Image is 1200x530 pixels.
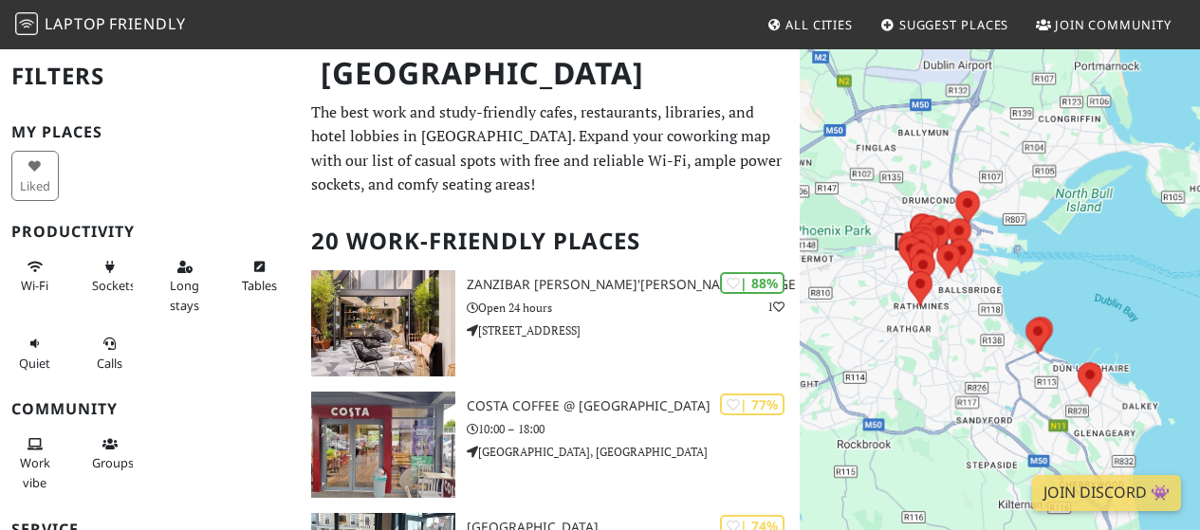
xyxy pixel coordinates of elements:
[311,270,455,376] img: Zanzibar Locke, Ha'penny Bridge
[11,251,59,302] button: Wi-Fi
[467,277,800,293] h3: Zanzibar [PERSON_NAME]'[PERSON_NAME] Bridge
[161,251,209,320] button: Long stays
[305,47,796,100] h1: [GEOGRAPHIC_DATA]
[92,277,136,294] span: Power sockets
[720,272,785,294] div: | 88%
[1032,475,1181,511] a: Join Discord 👾
[1055,16,1172,33] span: Join Community
[15,9,186,42] a: LaptopFriendly LaptopFriendly
[311,392,455,498] img: Costa Coffee @ Park Pointe
[720,393,785,415] div: | 77%
[467,299,800,317] p: Open 24 hours
[873,8,1017,42] a: Suggest Places
[11,47,288,105] h2: Filters
[11,123,288,141] h3: My Places
[785,16,853,33] span: All Cities
[300,270,800,376] a: Zanzibar Locke, Ha'penny Bridge | 88% 1 Zanzibar [PERSON_NAME]'[PERSON_NAME] Bridge Open 24 hours...
[21,277,48,294] span: Stable Wi-Fi
[15,12,38,35] img: LaptopFriendly
[20,454,50,490] span: People working
[311,101,788,197] p: The best work and study-friendly cafes, restaurants, libraries, and hotel lobbies in [GEOGRAPHIC_...
[242,277,277,294] span: Work-friendly tables
[1028,8,1179,42] a: Join Community
[236,251,284,302] button: Tables
[467,321,800,339] p: [STREET_ADDRESS]
[759,8,860,42] a: All Cities
[19,355,50,372] span: Quiet
[11,429,59,498] button: Work vibe
[86,251,134,302] button: Sockets
[467,398,800,414] h3: Costa Coffee @ [GEOGRAPHIC_DATA]
[11,328,59,378] button: Quiet
[300,392,800,498] a: Costa Coffee @ Park Pointe | 77% Costa Coffee @ [GEOGRAPHIC_DATA] 10:00 – 18:00 [GEOGRAPHIC_DATA]...
[45,13,106,34] span: Laptop
[92,454,134,471] span: Group tables
[11,223,288,241] h3: Productivity
[467,420,800,438] p: 10:00 – 18:00
[11,400,288,418] h3: Community
[467,443,800,461] p: [GEOGRAPHIC_DATA], [GEOGRAPHIC_DATA]
[899,16,1009,33] span: Suggest Places
[170,277,199,313] span: Long stays
[311,212,788,270] h2: 20 Work-Friendly Places
[109,13,185,34] span: Friendly
[767,298,785,316] p: 1
[86,429,134,479] button: Groups
[86,328,134,378] button: Calls
[97,355,122,372] span: Video/audio calls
